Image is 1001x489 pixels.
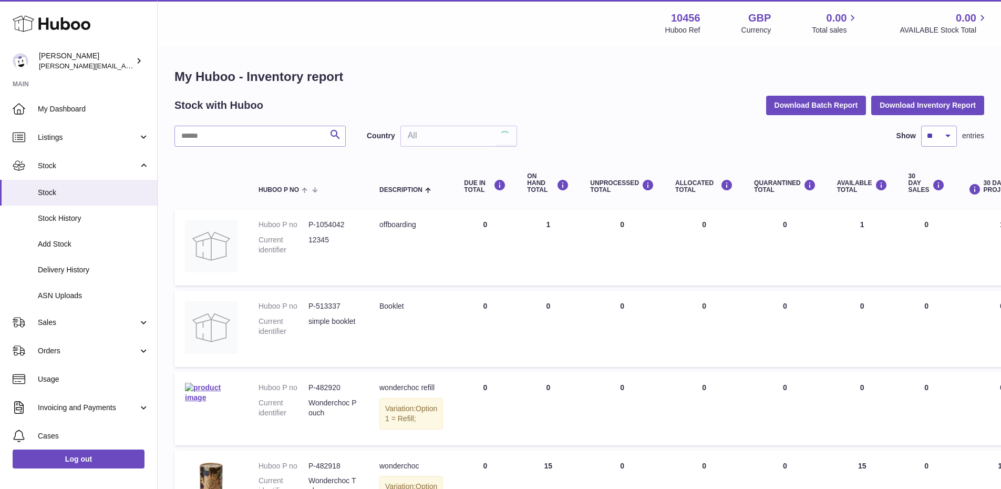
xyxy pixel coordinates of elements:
[38,374,149,384] span: Usage
[185,383,238,403] img: product image
[517,291,580,367] td: 0
[741,25,771,35] div: Currency
[379,383,443,393] div: wonderchoc refill
[812,11,859,35] a: 0.00 Total sales
[38,403,138,413] span: Invoicing and Payments
[385,404,437,423] span: Option 1 = Refill;
[259,461,308,471] dt: Huboo P no
[580,209,665,286] td: 0
[185,301,238,354] img: product image
[590,179,654,193] div: UNPROCESSED Total
[259,398,308,418] dt: Current identifier
[308,317,358,337] dd: simple booklet
[38,213,149,223] span: Stock History
[379,301,443,311] div: Booklet
[754,179,816,193] div: QUARANTINED Total
[13,53,28,69] img: robert@thesuperpowders.com
[783,220,787,229] span: 0
[898,209,955,286] td: 0
[38,161,138,171] span: Stock
[453,372,517,445] td: 0
[827,11,847,25] span: 0.00
[898,291,955,367] td: 0
[259,317,308,337] dt: Current identifier
[517,372,580,445] td: 0
[665,25,700,35] div: Huboo Ref
[38,133,138,142] span: Listings
[909,173,945,194] div: 30 DAY SALES
[39,62,211,70] span: [PERSON_NAME][EMAIL_ADDRESS][DOMAIN_NAME]
[174,68,984,85] h1: My Huboo - Inventory report
[308,235,358,255] dd: 12345
[464,179,506,193] div: DUE IN TOTAL
[871,96,984,115] button: Download Inventory Report
[766,96,866,115] button: Download Batch Report
[379,461,443,471] div: wonderchoc
[259,235,308,255] dt: Current identifier
[837,179,888,193] div: AVAILABLE Total
[38,431,149,441] span: Cases
[38,265,149,275] span: Delivery History
[308,461,358,471] dd: P-482918
[38,188,149,198] span: Stock
[527,173,569,194] div: ON HAND Total
[259,220,308,230] dt: Huboo P no
[827,291,898,367] td: 0
[379,187,422,193] span: Description
[783,383,787,392] span: 0
[956,11,976,25] span: 0.00
[259,301,308,311] dt: Huboo P no
[308,383,358,393] dd: P-482920
[308,220,358,230] dd: P-1054042
[259,187,299,193] span: Huboo P no
[38,291,149,301] span: ASN Uploads
[13,450,145,468] a: Log out
[748,11,771,25] strong: GBP
[671,11,700,25] strong: 10456
[900,11,988,35] a: 0.00 AVAILABLE Stock Total
[827,372,898,445] td: 0
[453,291,517,367] td: 0
[308,301,358,311] dd: P-513337
[580,291,665,367] td: 0
[379,398,443,430] div: Variation:
[665,291,744,367] td: 0
[259,383,308,393] dt: Huboo P no
[379,220,443,230] div: offboarding
[38,346,138,356] span: Orders
[665,372,744,445] td: 0
[38,318,138,328] span: Sales
[827,209,898,286] td: 1
[38,239,149,249] span: Add Stock
[39,51,133,71] div: [PERSON_NAME]
[665,209,744,286] td: 0
[308,398,358,418] dd: Wonderchoc Pouch
[783,462,787,470] span: 0
[517,209,580,286] td: 1
[812,25,859,35] span: Total sales
[898,372,955,445] td: 0
[896,131,916,141] label: Show
[783,302,787,310] span: 0
[580,372,665,445] td: 0
[185,220,238,272] img: product image
[900,25,988,35] span: AVAILABLE Stock Total
[174,98,263,113] h2: Stock with Huboo
[675,179,733,193] div: ALLOCATED Total
[962,131,984,141] span: entries
[367,131,395,141] label: Country
[453,209,517,286] td: 0
[38,104,149,114] span: My Dashboard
